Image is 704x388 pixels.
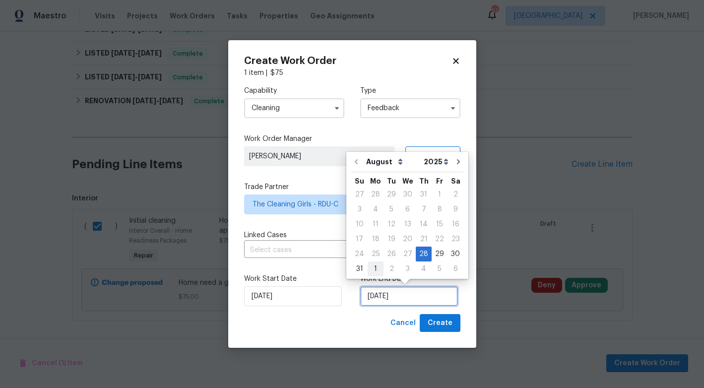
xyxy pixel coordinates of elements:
[244,56,451,66] h2: Create Work Order
[416,261,432,276] div: Thu Sep 04 2025
[399,247,416,261] div: Wed Aug 27 2025
[432,232,448,247] div: Fri Aug 22 2025
[399,188,416,201] div: 30
[432,262,448,276] div: 5
[416,247,432,261] div: Thu Aug 28 2025
[351,217,368,231] div: 10
[384,247,399,261] div: 26
[448,262,463,276] div: 6
[384,188,399,201] div: 29
[399,262,416,276] div: 3
[416,217,432,231] div: 14
[351,247,368,261] div: 24
[386,314,420,332] button: Cancel
[416,188,432,201] div: 31
[384,261,399,276] div: Tue Sep 02 2025
[384,202,399,216] div: 5
[448,247,463,261] div: 30
[244,230,287,240] span: Linked Cases
[399,232,416,246] div: 20
[351,247,368,261] div: Sun Aug 24 2025
[368,217,384,231] div: 11
[451,178,460,185] abbr: Saturday
[368,247,384,261] div: Mon Aug 25 2025
[351,202,368,217] div: Sun Aug 03 2025
[351,232,368,247] div: Sun Aug 17 2025
[402,178,413,185] abbr: Wednesday
[244,274,344,284] label: Work Start Date
[451,152,466,172] button: Go to next month
[436,178,443,185] abbr: Friday
[384,262,399,276] div: 2
[351,261,368,276] div: Sun Aug 31 2025
[368,188,384,201] div: 28
[399,202,416,217] div: Wed Aug 06 2025
[432,247,448,261] div: Fri Aug 29 2025
[399,261,416,276] div: Wed Sep 03 2025
[360,98,460,118] input: Select...
[399,232,416,247] div: Wed Aug 20 2025
[432,187,448,202] div: Fri Aug 01 2025
[368,262,384,276] div: 1
[448,202,463,217] div: Sat Aug 09 2025
[448,232,463,247] div: Sat Aug 23 2025
[368,187,384,202] div: Mon Jul 28 2025
[432,217,448,232] div: Fri Aug 15 2025
[351,232,368,246] div: 17
[448,261,463,276] div: Sat Sep 06 2025
[387,178,396,185] abbr: Tuesday
[448,232,463,246] div: 23
[416,232,432,246] div: 21
[244,243,433,258] input: Select cases
[399,217,416,232] div: Wed Aug 13 2025
[360,86,460,96] label: Type
[351,188,368,201] div: 27
[384,202,399,217] div: Tue Aug 05 2025
[448,217,463,231] div: 16
[432,247,448,261] div: 29
[384,232,399,246] div: 19
[384,217,399,232] div: Tue Aug 12 2025
[249,151,389,161] span: [PERSON_NAME]
[368,202,384,217] div: Mon Aug 04 2025
[384,232,399,247] div: Tue Aug 19 2025
[351,217,368,232] div: Sun Aug 10 2025
[421,154,451,169] select: Year
[368,261,384,276] div: Mon Sep 01 2025
[368,202,384,216] div: 4
[399,202,416,216] div: 6
[368,247,384,261] div: 25
[432,232,448,246] div: 22
[253,199,438,209] span: The Cleaning Girls - RDU-C
[416,247,432,261] div: 28
[448,202,463,216] div: 9
[349,152,364,172] button: Go to previous month
[390,317,416,329] span: Cancel
[448,187,463,202] div: Sat Aug 02 2025
[244,86,344,96] label: Capability
[351,202,368,216] div: 3
[364,154,421,169] select: Month
[416,202,432,216] div: 7
[448,188,463,201] div: 2
[331,102,343,114] button: Show options
[370,178,381,185] abbr: Monday
[416,217,432,232] div: Thu Aug 14 2025
[416,262,432,276] div: 4
[384,187,399,202] div: Tue Jul 29 2025
[355,178,364,185] abbr: Sunday
[244,68,460,78] div: 1 item |
[399,187,416,202] div: Wed Jul 30 2025
[351,262,368,276] div: 31
[384,247,399,261] div: Tue Aug 26 2025
[419,178,429,185] abbr: Thursday
[399,247,416,261] div: 27
[448,217,463,232] div: Sat Aug 16 2025
[360,286,458,306] input: M/D/YYYY
[368,217,384,232] div: Mon Aug 11 2025
[420,314,460,332] button: Create
[244,98,344,118] input: Select...
[244,286,342,306] input: M/D/YYYY
[428,317,452,329] span: Create
[351,187,368,202] div: Sun Jul 27 2025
